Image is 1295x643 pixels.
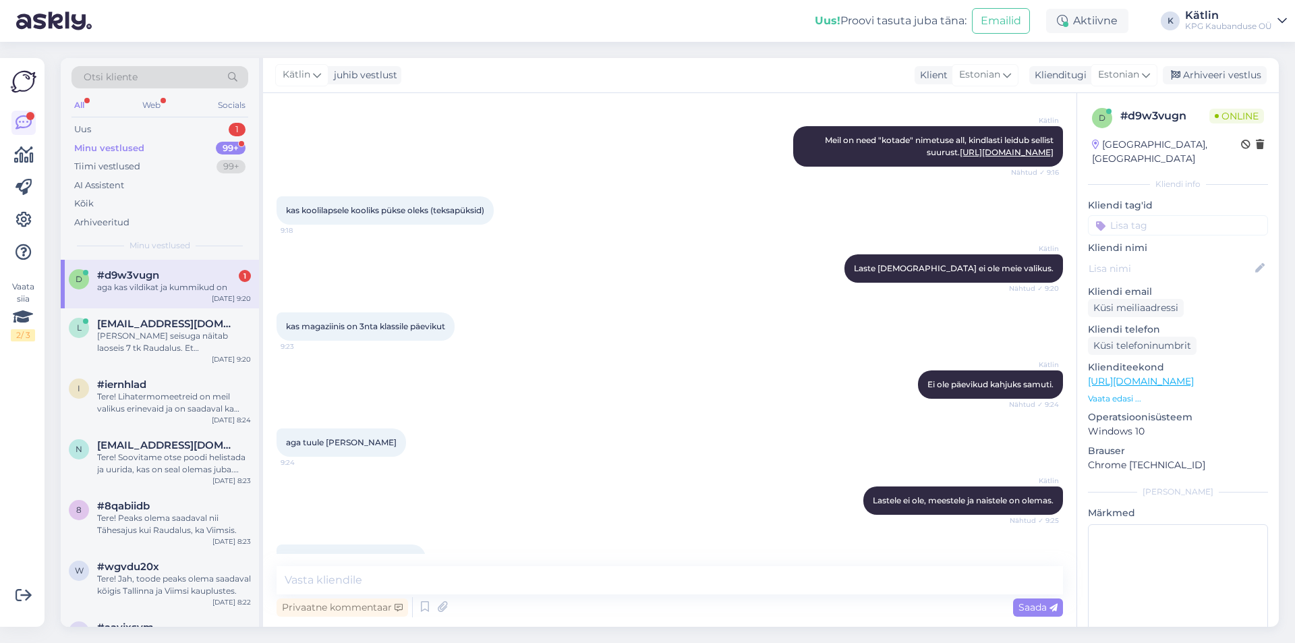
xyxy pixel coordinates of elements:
span: Kätlin [1008,115,1059,125]
span: Nähtud ✓ 9:20 [1008,283,1059,293]
div: [DATE] 8:23 [212,476,251,486]
div: [DATE] 8:22 [212,597,251,607]
span: #wgvdu20x [97,561,159,573]
a: [URL][DOMAIN_NAME] [1088,375,1194,387]
div: [DATE] 8:23 [212,536,251,547]
p: Kliendi telefon [1088,323,1268,337]
span: d [1099,113,1105,123]
p: Brauser [1088,444,1268,458]
div: Tere! Lihatermomeetreid on meil valikus erinevaid ja on saadaval ka Paides. [97,391,251,415]
span: Saada [1018,601,1058,613]
div: Socials [215,96,248,114]
p: Märkmed [1088,506,1268,520]
p: Kliendi tag'id [1088,198,1268,213]
span: Kätlin [1008,476,1059,486]
span: 9:24 [281,457,331,468]
div: Proovi tasuta juba täna: [815,13,967,29]
div: [DATE] 9:20 [212,293,251,304]
div: Tiimi vestlused [74,160,140,173]
div: 2 / 3 [11,329,35,341]
span: kas koolilapsele kooliks pükse oleks (teksapüksid) [286,205,484,215]
div: Kõik [74,197,94,211]
span: #iernhlad [97,379,146,391]
div: Kätlin [1185,10,1272,21]
div: [PERSON_NAME] seisuga näitab laoseis 7 tk Raudalus. Et [PERSON_NAME] saadavuses, palume ühendust ... [97,330,251,354]
p: Kliendi email [1088,285,1268,299]
span: Ei ole päevikud kahjuks samuti. [927,379,1054,389]
span: kas magaziinis on 3nta klassile päevikut [286,321,445,331]
span: aga kas vildikat ja kummikud on [286,553,416,563]
span: Estonian [959,67,1000,82]
div: Tere! Soovitame otse poodi helistada ja uurida, kas on seal olemas juba. Raudalu 5552 0567 Tähesa... [97,451,251,476]
p: Chrome [TECHNICAL_ID] [1088,458,1268,472]
input: Lisa nimi [1089,261,1253,276]
div: Aktiivne [1046,9,1128,33]
span: d [76,274,82,284]
span: Nähtud ✓ 9:24 [1008,399,1059,410]
div: juhib vestlust [328,68,397,82]
a: [URL][DOMAIN_NAME] [960,147,1054,157]
img: Askly Logo [11,69,36,94]
div: [PERSON_NAME] [1088,486,1268,498]
span: 8 [76,505,82,515]
span: i [78,383,80,393]
div: Tere! Jah, toode peaks olema saadaval kõigis Tallinna ja Viimsi kauplustes. [97,573,251,597]
div: Küsi meiliaadressi [1088,299,1184,317]
span: nurgamari@gmail.com [97,439,237,451]
div: Klient [915,68,948,82]
span: aga tuule [PERSON_NAME] [286,437,397,447]
div: K [1161,11,1180,30]
input: Lisa tag [1088,215,1268,235]
p: Klienditeekond [1088,360,1268,374]
div: Küsi telefoninumbrit [1088,337,1197,355]
p: Windows 10 [1088,424,1268,439]
div: Vaata siia [11,281,35,341]
div: KPG Kaubanduse OÜ [1185,21,1272,32]
div: Web [140,96,163,114]
span: 9:23 [281,341,331,352]
div: 99+ [216,142,246,155]
div: # d9w3vugn [1120,108,1209,124]
div: Privaatne kommentaar [277,598,408,617]
a: KätlinKPG Kaubanduse OÜ [1185,10,1287,32]
div: Minu vestlused [74,142,144,155]
span: a [76,626,82,636]
div: Klienditugi [1029,68,1087,82]
span: #8qabiidb [97,500,150,512]
span: Estonian [1098,67,1139,82]
span: Nähtud ✓ 9:16 [1008,167,1059,177]
span: #aavjxsvm [97,621,154,634]
button: Emailid [972,8,1030,34]
div: AI Assistent [74,179,124,192]
span: n [76,444,82,454]
span: logistics@nicopack.eu [97,318,237,330]
div: 1 [239,270,251,282]
span: w [75,565,84,576]
div: Arhiveeri vestlus [1163,66,1267,84]
span: #d9w3vugn [97,269,159,281]
span: Kätlin [283,67,310,82]
span: Kätlin [1008,244,1059,254]
div: aga kas vildikat ja kummikud on [97,281,251,293]
div: [GEOGRAPHIC_DATA], [GEOGRAPHIC_DATA] [1092,138,1241,166]
span: Lastele ei ole, meestele ja naistele on olemas. [873,495,1054,505]
div: Tere! Peaks olema saadaval nii Tähesajus kui Raudalus, ka Viimsis. [97,512,251,536]
div: Arhiveeritud [74,216,129,229]
span: l [77,323,82,333]
span: Laste [DEMOGRAPHIC_DATA] ei ole meie valikus. [854,263,1054,273]
span: Nähtud ✓ 9:25 [1008,515,1059,526]
span: 9:18 [281,225,331,235]
div: Kliendi info [1088,178,1268,190]
div: Uus [74,123,91,136]
span: Meil on need "kotade" nimetuse all, kindlasti leidub sellist suurust. [825,135,1056,157]
span: Online [1209,109,1264,123]
span: Otsi kliente [84,70,138,84]
div: All [71,96,87,114]
div: 99+ [217,160,246,173]
div: 1 [229,123,246,136]
p: Kliendi nimi [1088,241,1268,255]
div: [DATE] 9:20 [212,354,251,364]
div: [DATE] 8:24 [212,415,251,425]
span: Minu vestlused [129,240,190,252]
span: Kätlin [1008,360,1059,370]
